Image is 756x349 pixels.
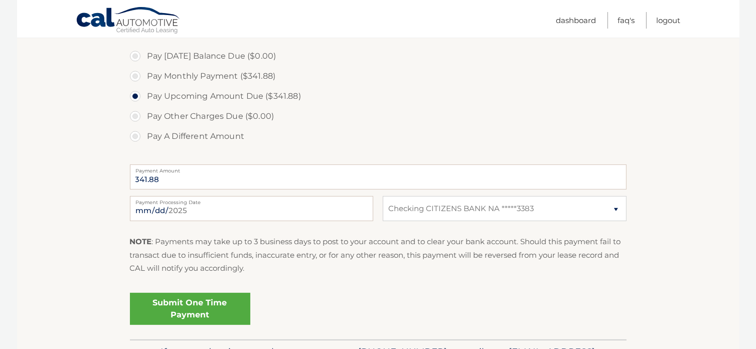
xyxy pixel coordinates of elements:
[130,46,627,66] label: Pay [DATE] Balance Due ($0.00)
[130,196,373,221] input: Payment Date
[618,12,635,29] a: FAQ's
[130,66,627,86] label: Pay Monthly Payment ($341.88)
[130,164,627,172] label: Payment Amount
[657,12,681,29] a: Logout
[130,126,627,146] label: Pay A Different Amount
[130,106,627,126] label: Pay Other Charges Due ($0.00)
[130,237,152,246] strong: NOTE
[130,293,250,325] a: Submit One Time Payment
[130,86,627,106] label: Pay Upcoming Amount Due ($341.88)
[130,164,627,190] input: Payment Amount
[76,7,181,36] a: Cal Automotive
[130,196,373,204] label: Payment Processing Date
[556,12,596,29] a: Dashboard
[130,235,627,275] p: : Payments may take up to 3 business days to post to your account and to clear your bank account....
